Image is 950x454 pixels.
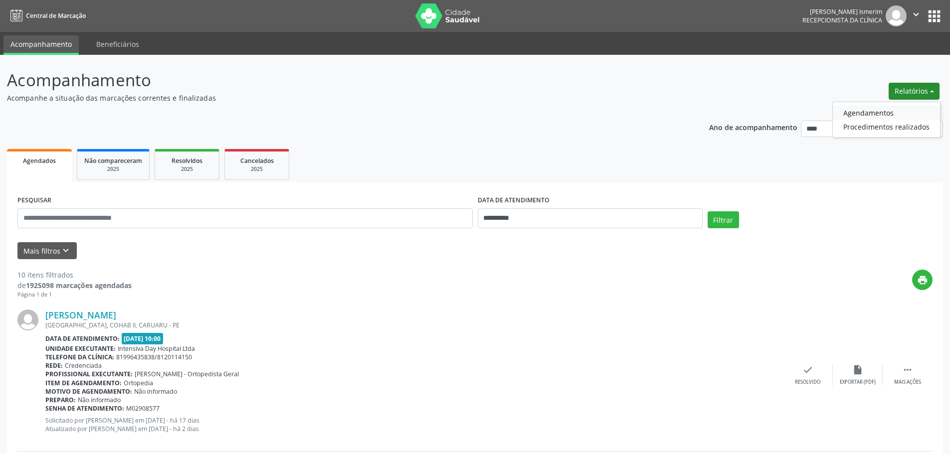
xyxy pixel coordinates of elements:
[894,379,921,386] div: Mais ações
[45,370,133,378] b: Profissional executante:
[907,5,926,26] button: 
[833,106,940,120] a: Agendamentos
[911,9,922,20] i: 
[45,416,783,433] p: Solicitado por [PERSON_NAME] em [DATE] - há 17 dias Atualizado por [PERSON_NAME] em [DATE] - há 2...
[709,121,797,133] p: Ano de acompanhamento
[45,344,116,353] b: Unidade executante:
[162,165,212,173] div: 2025
[17,291,132,299] div: Página 1 de 1
[124,379,153,387] span: Ortopedia
[45,353,114,361] b: Telefone da clínica:
[78,396,121,404] span: Não informado
[45,404,124,413] b: Senha de atendimento:
[45,321,783,329] div: [GEOGRAPHIC_DATA], COHAB II, CARUARU - PE
[84,165,142,173] div: 2025
[917,275,928,286] i: print
[45,361,63,370] b: Rede:
[889,83,940,100] button: Relatórios
[708,211,739,228] button: Filtrar
[84,156,142,165] span: Não compareceram
[912,270,933,290] button: print
[7,7,86,24] a: Central de Marcação
[3,35,79,55] a: Acompanhamento
[26,11,86,20] span: Central de Marcação
[135,370,239,378] span: [PERSON_NAME] - Ortopedista Geral
[45,334,120,343] b: Data de atendimento:
[7,93,662,103] p: Acompanhe a situação das marcações correntes e finalizadas
[45,396,76,404] b: Preparo:
[902,364,913,375] i: 
[802,7,882,16] div: [PERSON_NAME] Ismerim
[17,309,38,330] img: img
[926,7,943,25] button: apps
[17,242,77,260] button: Mais filtroskeyboard_arrow_down
[17,193,51,208] label: PESQUISAR
[118,344,195,353] span: Intensiva Day Hospital Ltda
[886,5,907,26] img: img
[833,120,940,134] a: Procedimentos realizados
[240,156,274,165] span: Cancelados
[852,364,863,375] i: insert_drive_file
[26,281,132,290] strong: 1925098 marcações agendadas
[172,156,202,165] span: Resolvidos
[60,245,71,256] i: keyboard_arrow_down
[23,156,56,165] span: Agendados
[65,361,102,370] span: Credenciada
[795,379,820,386] div: Resolvido
[232,165,282,173] div: 2025
[7,68,662,93] p: Acompanhamento
[45,379,122,387] b: Item de agendamento:
[122,333,164,344] span: [DATE] 10:00
[134,387,177,396] span: Não informado
[116,353,192,361] span: 81996435838/8120114150
[89,35,146,53] a: Beneficiários
[45,387,132,396] b: Motivo de agendamento:
[17,270,132,280] div: 10 itens filtrados
[126,404,160,413] span: M02908577
[840,379,876,386] div: Exportar (PDF)
[17,280,132,291] div: de
[45,309,116,320] a: [PERSON_NAME]
[478,193,550,208] label: DATA DE ATENDIMENTO
[832,102,941,138] ul: Relatórios
[802,16,882,24] span: Recepcionista da clínica
[802,364,813,375] i: check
